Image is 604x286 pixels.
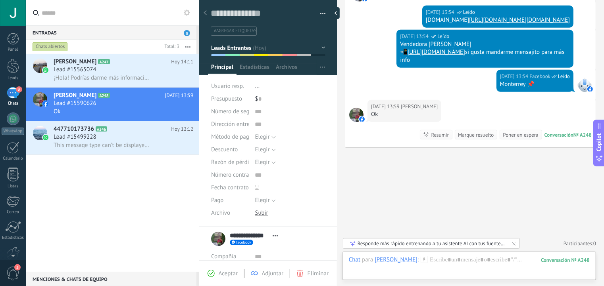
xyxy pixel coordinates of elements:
[211,250,249,263] div: Compañía
[26,25,196,40] div: Entradas
[255,194,275,207] button: Elegir
[262,270,284,277] span: Adjuntar
[500,80,570,88] div: Monterrey 📌
[54,133,96,141] span: Lead #15499228
[43,67,48,73] img: icon
[240,63,269,75] span: Estadísticas
[54,92,96,99] span: [PERSON_NAME]
[332,7,340,19] div: Ocultar
[358,240,506,247] div: Responde más rápido entrenando a tu asistente AI con tus fuentes de datos
[359,116,365,122] img: facebook-sm.svg
[458,131,494,139] div: Marque resuelto
[426,16,570,24] div: [DOMAIN_NAME]
[211,109,272,114] span: Número de seguimiento
[54,99,96,107] span: Lead #15590626
[417,256,419,264] span: :
[211,63,233,75] span: Principal
[165,92,193,99] span: [DATE] 13:59
[255,131,275,143] button: Elegir
[98,93,110,98] span: A248
[544,132,573,138] div: Conversación
[54,74,150,82] span: ¡Hola! Podrías darme más información de...
[593,240,596,247] span: 0
[2,128,24,135] div: WhatsApp
[54,58,96,66] span: [PERSON_NAME]
[255,143,275,156] button: Elegir
[236,240,251,244] span: facebook
[33,42,68,51] div: Chats abiertos
[179,40,196,54] button: Más
[469,16,570,24] a: [URL][DOMAIN_NAME][DOMAIN_NAME]
[211,118,249,131] div: Dirección entrega
[184,30,190,36] span: 3
[558,72,570,80] span: Leído
[308,270,329,277] span: Eliminar
[255,146,269,153] span: Elegir
[255,196,269,204] span: Elegir
[255,156,275,169] button: Elegir
[401,103,438,111] span: Clayi Martinez
[211,131,249,143] div: Método de pago
[371,103,401,111] div: [DATE] 13:59
[587,86,593,92] img: facebook-sm.svg
[375,256,417,263] div: Clayi Martinez
[211,181,249,194] div: Fecha contrato
[541,257,590,263] div: 248
[54,141,150,149] span: This message type can’t be displayed because it’s not supported yet.
[400,40,570,48] div: Vendedora [PERSON_NAME]
[211,143,249,156] div: Descuento
[211,172,254,178] span: Número contrato
[211,105,249,118] div: Número de seguimiento
[255,158,269,166] span: Elegir
[54,66,96,74] span: Lead #15565074
[255,93,325,105] div: $
[408,48,465,56] a: [URL][DOMAIN_NAME]
[276,63,297,75] span: Archivos
[211,207,249,219] div: Archivo
[2,184,25,189] div: Listas
[211,197,223,203] span: Pago
[211,210,230,216] span: Archivo
[371,111,438,118] div: Ok
[211,147,238,153] span: Descuento
[96,126,107,132] span: A246
[26,88,199,121] a: avataricon[PERSON_NAME]A248[DATE] 13:59Lead #15590626Ok
[211,194,249,207] div: Pago
[211,93,249,105] div: Presupuesto
[503,131,538,139] div: Poner en espera
[362,256,373,264] span: para
[349,108,364,122] span: Clayi Martinez
[577,78,592,92] span: Facebook
[2,101,25,106] div: Chats
[573,132,592,138] div: № A248
[211,134,252,140] span: Método de pago
[211,159,255,165] span: Razón de pérdida
[171,125,193,133] span: Hoy 12:12
[564,240,596,247] a: Participantes:0
[211,95,242,103] span: Presupuesto
[219,270,238,277] span: Aceptar
[54,108,60,115] span: Ok
[26,54,199,87] a: avataricon[PERSON_NAME]A247Hoy 14:11Lead #15565074¡Hola! Podrías darme más información de...
[16,86,22,93] span: 3
[2,156,25,161] div: Calendario
[171,58,193,66] span: Hoy 14:11
[26,121,199,154] a: avataricon447710173736A246Hoy 12:12Lead #15499228This message type can’t be displayed because it’...
[255,82,260,90] span: ...
[255,133,269,141] span: Elegir
[211,169,249,181] div: Número contrato
[43,101,48,107] img: icon
[529,72,550,80] span: Facebook
[2,235,25,240] div: Estadísticas
[2,76,25,81] div: Leads
[2,47,25,52] div: Panel
[211,185,249,191] span: Fecha contrato
[211,156,249,169] div: Razón de pérdida
[26,272,196,286] div: Menciones & Chats de equipo
[211,121,256,127] span: Dirección entrega
[214,28,256,34] span: #agregar etiquetas
[54,125,94,133] span: 447710173736
[211,80,249,93] div: Usuario resp.
[426,8,456,16] div: [DATE] 13:54
[431,131,449,139] div: Resumir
